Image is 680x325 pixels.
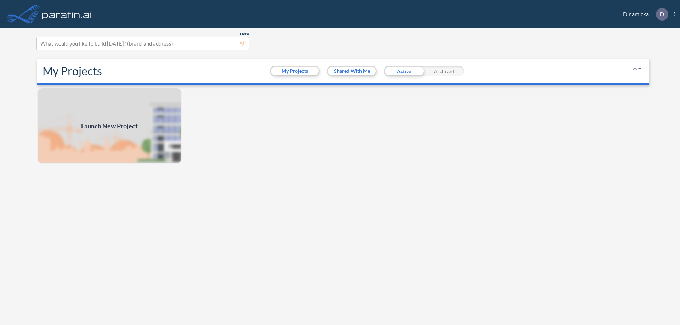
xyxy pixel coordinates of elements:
[41,7,93,21] img: logo
[271,67,319,75] button: My Projects
[384,66,424,76] div: Active
[612,8,675,21] div: Dinamicka
[81,121,138,131] span: Launch New Project
[37,88,182,164] a: Launch New Project
[660,11,664,17] p: D
[240,31,249,37] span: Beta
[42,64,102,78] h2: My Projects
[632,65,643,77] button: sort
[424,66,464,76] div: Archived
[37,88,182,164] img: add
[328,67,376,75] button: Shared With Me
